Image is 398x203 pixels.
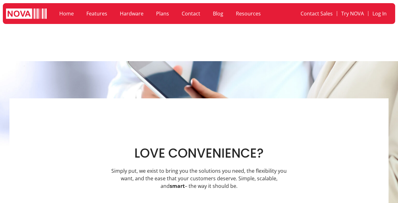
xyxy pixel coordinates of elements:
img: logo white [6,9,47,20]
nav: Menu [53,6,273,21]
a: Home [53,6,80,21]
h1: LOVE CONVENIENCE? [108,146,290,161]
p: Simply put, we exist to bring you the solutions you need, the flexibility you want, and the ease ... [108,167,290,190]
strong: smart [170,183,185,189]
a: Contact [175,6,207,21]
a: Plans [150,6,175,21]
a: Try NOVA [337,6,368,21]
a: Features [80,6,114,21]
a: Log In [368,6,391,21]
a: Resources [230,6,267,21]
a: Hardware [114,6,150,21]
nav: Menu [279,6,391,21]
a: Contact Sales [296,6,337,21]
a: Blog [207,6,230,21]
